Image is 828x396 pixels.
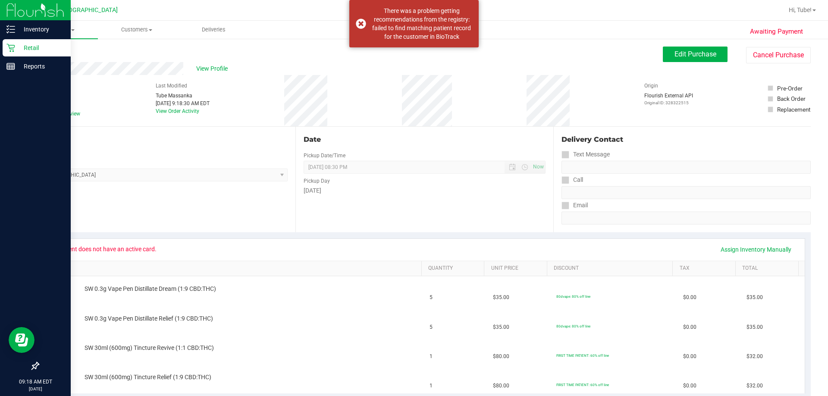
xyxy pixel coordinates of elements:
inline-svg: Reports [6,62,15,71]
span: Patient does not have an active card. [52,242,162,256]
span: FIRST TIME PATIENT: 60% off line [556,353,609,358]
a: Deliveries [175,21,252,39]
div: Flourish External API [644,92,693,106]
span: Hi, Tube! [789,6,812,13]
span: 5 [430,293,433,302]
div: Location [38,134,288,145]
inline-svg: Inventory [6,25,15,34]
span: $80.00 [493,352,509,361]
p: [DATE] [4,386,67,392]
label: Text Message [561,148,610,161]
label: Email [561,199,588,212]
div: Delivery Contact [561,134,811,145]
a: Assign Inventory Manually [715,242,797,257]
span: $32.00 [746,382,763,390]
span: $35.00 [493,293,509,302]
span: 1 [430,382,433,390]
span: $0.00 [683,352,696,361]
span: FIRST TIME PATIENT: 60% off line [556,383,609,387]
a: Quantity [428,265,481,272]
span: $32.00 [746,352,763,361]
span: 1 [430,352,433,361]
span: $35.00 [746,323,763,331]
a: Tax [680,265,732,272]
a: Discount [554,265,669,272]
a: Customers [98,21,175,39]
p: Reports [15,61,67,72]
span: Deliveries [190,26,237,34]
label: Pickup Day [304,177,330,185]
span: $80.00 [493,382,509,390]
div: There was a problem getting recommendations from the registry: failed to find matching patient re... [371,6,472,41]
label: Call [561,174,583,186]
span: Customers [98,26,175,34]
div: Pre-Order [777,84,803,93]
span: SW 0.3g Vape Pen Distillate Dream (1:9 CBD:THC) [85,285,216,293]
span: SW 30ml (600mg) Tincture Relief (1:9 CBD:THC) [85,373,211,381]
a: Unit Price [491,265,544,272]
span: 5 [430,323,433,331]
span: SW 30ml (600mg) Tincture Revive (1:1 CBD:THC) [85,344,214,352]
div: Back Order [777,94,806,103]
span: $0.00 [683,323,696,331]
div: Replacement [777,105,810,114]
div: Date [304,134,545,145]
input: Format: (999) 999-9999 [561,186,811,199]
p: 09:18 AM EDT [4,378,67,386]
p: Inventory [15,24,67,34]
span: $0.00 [683,293,696,302]
iframe: Resource center [9,327,34,353]
label: Last Modified [156,82,187,90]
span: $0.00 [683,382,696,390]
span: $35.00 [746,293,763,302]
inline-svg: Retail [6,44,15,52]
span: $35.00 [493,323,509,331]
p: Original ID: 328322515 [644,100,693,106]
a: View Order Activity [156,108,199,114]
span: [GEOGRAPHIC_DATA] [59,6,118,14]
div: [DATE] 9:18:30 AM EDT [156,100,210,107]
div: Tube Massanka [156,92,210,100]
button: Edit Purchase [663,47,728,62]
span: 80dvape: 80% off line [556,294,590,299]
input: Format: (999) 999-9999 [561,161,811,174]
a: SKU [51,265,418,272]
label: Origin [644,82,658,90]
span: Awaiting Payment [750,27,803,37]
span: 80dvape: 80% off line [556,324,590,328]
div: [DATE] [304,186,545,195]
a: Total [742,265,795,272]
label: Pickup Date/Time [304,152,345,159]
span: SW 0.3g Vape Pen Distillate Relief (1:9 CBD:THC) [85,315,213,323]
span: Edit Purchase [674,50,716,58]
button: Cancel Purchase [746,47,811,63]
p: Retail [15,43,67,53]
span: View Profile [196,64,231,73]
